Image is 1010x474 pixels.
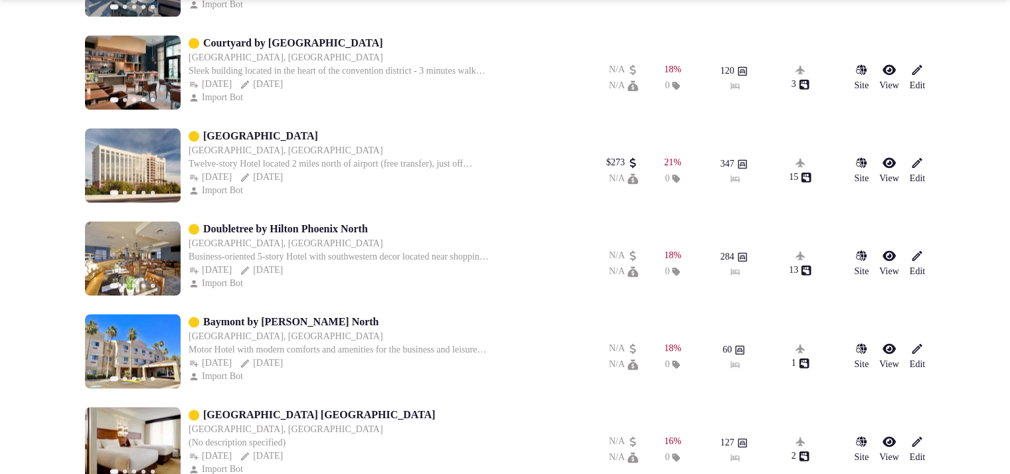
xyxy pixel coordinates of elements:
span: 0 [665,358,669,371]
button: Go to slide 3 [132,376,136,380]
button: Go to slide 5 [151,191,155,195]
span: 0 [665,451,669,464]
button: Go to slide 4 [141,376,145,380]
div: [DATE] [240,264,283,277]
button: Go to slide 5 [151,376,155,380]
button: 18% [664,63,681,76]
div: [GEOGRAPHIC_DATA], [GEOGRAPHIC_DATA] [189,237,383,250]
button: Site [854,156,869,185]
a: Edit [910,63,925,92]
img: Featured image for Baymont by Wyndham Phoenix North [85,314,181,388]
button: 120 [720,64,748,78]
img: Featured image for Doubletree by Hilton Phoenix North [85,221,181,295]
button: Go to slide 5 [151,469,155,473]
button: N/A [609,63,638,76]
button: [DATE] [189,264,232,277]
button: Go to slide 1 [110,283,119,288]
button: Go to slide 2 [123,98,127,102]
a: Edit [910,435,925,464]
button: [DATE] [189,449,232,463]
button: Go to slide 4 [141,98,145,102]
div: (No description specified) [189,436,435,449]
a: Site [854,249,869,278]
span: 0 [665,79,669,92]
img: Featured image for Courtyard by Marriott Phoenix Downtown [85,35,181,110]
div: 15 [789,171,811,184]
button: [DATE] [240,356,283,370]
a: Doubletree by Hilton Phoenix North [203,221,368,237]
button: N/A [609,249,638,262]
button: 16% [664,435,681,448]
a: Baymont by [PERSON_NAME] North [203,314,379,330]
div: 18 % [664,63,681,76]
button: Go to slide 3 [132,469,136,473]
div: Import Bot [189,91,246,104]
button: Go to slide 1 [110,376,119,381]
div: 1 [792,356,809,370]
button: Import Bot [189,277,246,290]
div: [DATE] [189,171,232,184]
div: [DATE] [189,78,232,91]
div: Business-oriented 5-story Hotel with southwestern decor located near shopping center & Metrocente... [189,250,491,264]
button: Site [854,435,869,464]
button: Go to slide 4 [141,191,145,195]
button: Site [854,63,869,92]
button: Go to slide 2 [123,283,127,287]
button: N/A [609,451,638,464]
a: View [879,156,898,185]
button: [GEOGRAPHIC_DATA], [GEOGRAPHIC_DATA] [189,144,383,157]
button: [DATE] [240,78,283,91]
button: [DATE] [240,171,283,184]
span: 0 [665,172,669,185]
span: 120 [720,64,734,78]
span: 347 [720,157,734,171]
span: 60 [722,343,732,356]
div: 21 % [664,156,681,169]
button: 60 [722,343,745,356]
a: Edit [910,156,925,185]
button: [GEOGRAPHIC_DATA], [GEOGRAPHIC_DATA] [189,330,383,343]
button: 21% [664,156,681,169]
button: $273 [606,156,638,169]
div: Motor Hotel with modern comforts and amenities for the business and leisure traveler; located in ... [189,343,491,356]
button: N/A [609,358,638,371]
button: Go to slide 4 [141,283,145,287]
div: Twelve-story Hotel located 2 miles north of airport (free transfer), just off [GEOGRAPHIC_DATA]. [189,157,491,171]
button: [GEOGRAPHIC_DATA], [GEOGRAPHIC_DATA] [189,51,383,64]
button: 3 [792,78,809,91]
a: Edit [910,249,925,278]
div: N/A [609,172,638,185]
button: Go to slide 3 [132,283,136,287]
a: Site [854,342,869,371]
a: View [879,249,898,278]
div: Sleek building located in the heart of the convention district - 3 minutes walk from the nearest ... [189,64,491,78]
button: 13 [789,264,811,277]
button: Go to slide 3 [132,98,136,102]
button: N/A [609,79,638,92]
button: Import Bot [189,184,246,197]
button: Go to slide 4 [141,469,145,473]
img: Featured image for Marriott Phoenix Airport [85,128,181,202]
button: 2 [792,449,809,463]
button: 284 [720,250,748,264]
div: 16 % [664,435,681,448]
button: Go to slide 1 [110,190,119,195]
button: Go to slide 1 [110,97,119,102]
button: Go to slide 5 [151,283,155,287]
span: 127 [720,436,734,449]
